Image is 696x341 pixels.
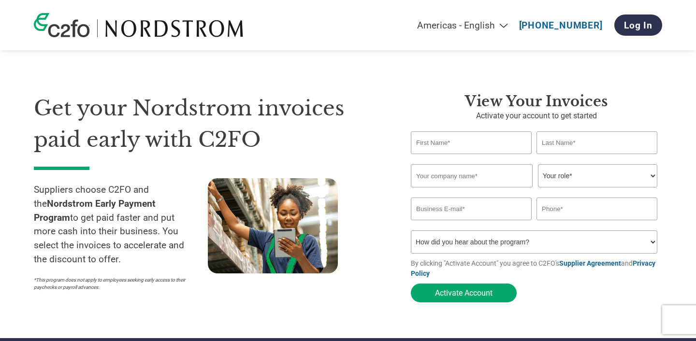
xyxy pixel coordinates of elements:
p: Suppliers choose C2FO and the to get paid faster and put more cash into their business. You selec... [34,183,208,267]
div: Invalid first name or first name is too long [411,155,532,160]
select: Title/Role [538,164,657,187]
div: Invalid company name or company name is too long [411,188,657,194]
a: Supplier Agreement [559,259,621,267]
a: Log In [614,14,662,36]
input: Invalid Email format [411,198,532,220]
input: Phone* [536,198,657,220]
div: Invalid last name or last name is too long [536,155,657,160]
button: Activate Account [411,284,517,302]
h1: Get your Nordstrom invoices paid early with C2FO [34,93,382,155]
div: Inavlid Email Address [411,221,532,227]
h3: View Your Invoices [411,93,662,110]
img: c2fo logo [34,13,90,37]
strong: Nordstrom Early Payment Program [34,198,156,223]
p: By clicking "Activate Account" you agree to C2FO's and [411,258,662,279]
img: Nordstrom [105,19,244,37]
img: supply chain worker [208,178,338,273]
p: *This program does not apply to employees seeking early access to their paychecks or payroll adva... [34,276,198,291]
p: Activate your account to get started [411,110,662,122]
a: [PHONE_NUMBER] [519,20,603,31]
input: Last Name* [536,131,657,154]
input: First Name* [411,131,532,154]
div: Inavlid Phone Number [536,221,657,227]
input: Your company name* [411,164,533,187]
